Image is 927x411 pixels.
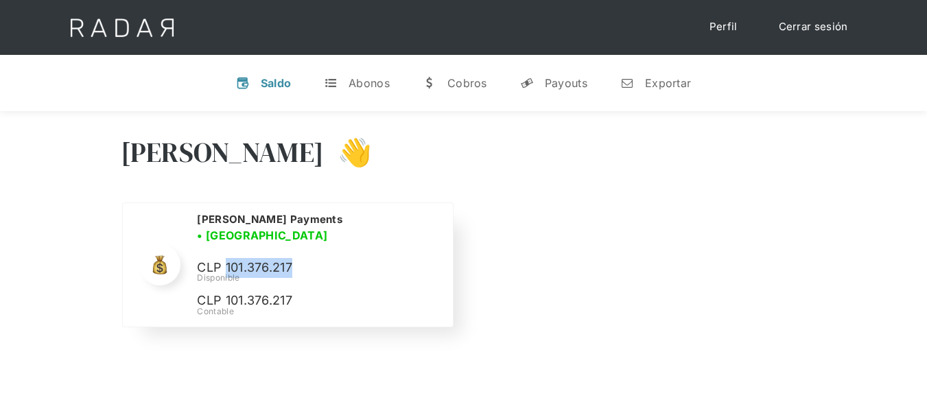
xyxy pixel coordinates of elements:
a: Cerrar sesión [765,14,862,40]
div: y [520,76,534,90]
h3: 👋 [324,135,372,169]
div: n [620,76,634,90]
div: w [423,76,436,90]
h3: [PERSON_NAME] [121,135,325,169]
div: Contable [197,305,436,318]
div: Saldo [261,76,292,90]
div: Abonos [349,76,390,90]
h2: [PERSON_NAME] Payments [197,213,342,226]
div: v [236,76,250,90]
div: Payouts [545,76,587,90]
p: CLP 101.376.217 [197,291,403,311]
div: Cobros [447,76,487,90]
h3: • [GEOGRAPHIC_DATA] [197,227,327,244]
div: t [324,76,338,90]
div: Exportar [645,76,691,90]
a: Perfil [696,14,751,40]
div: Disponible [197,272,436,284]
p: CLP 101.376.217 [197,258,403,278]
